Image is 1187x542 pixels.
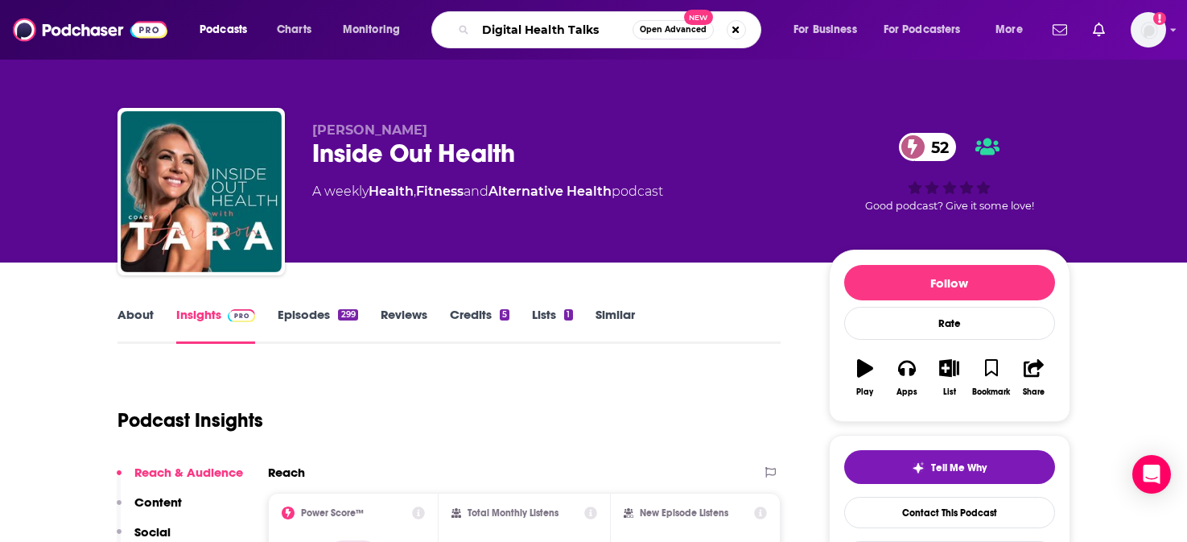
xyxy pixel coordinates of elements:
[884,19,961,41] span: For Podcasters
[844,307,1055,340] div: Rate
[1012,349,1054,407] button: Share
[117,307,154,344] a: About
[943,387,956,397] div: List
[468,507,558,519] h2: Total Monthly Listens
[312,182,663,201] div: A weekly podcast
[1023,387,1045,397] div: Share
[464,184,488,199] span: and
[500,309,509,321] div: 5
[134,524,171,540] p: Social
[414,184,416,199] span: ,
[447,11,777,48] div: Search podcasts, credits, & more...
[1132,455,1171,494] div: Open Intercom Messenger
[865,200,1034,212] span: Good podcast? Give it some love!
[277,19,311,41] span: Charts
[121,111,282,272] img: Inside Out Health
[416,184,464,199] a: Fitness
[488,184,612,199] a: Alternative Health
[640,507,728,519] h2: New Episode Listens
[844,497,1055,528] a: Contact This Podcast
[856,387,873,397] div: Play
[266,17,321,43] a: Charts
[450,307,509,344] a: Credits5
[886,349,928,407] button: Apps
[338,309,357,321] div: 299
[13,14,167,45] img: Podchaser - Follow, Share and Rate Podcasts
[476,17,633,43] input: Search podcasts, credits, & more...
[312,122,427,138] span: [PERSON_NAME]
[844,349,886,407] button: Play
[301,507,364,519] h2: Power Score™
[782,17,877,43] button: open menu
[564,309,572,321] div: 1
[1153,12,1166,25] svg: Add a profile image
[278,307,357,344] a: Episodes299
[188,17,268,43] button: open menu
[829,122,1070,222] div: 52Good podcast? Give it some love!
[984,17,1043,43] button: open menu
[228,309,256,322] img: Podchaser Pro
[117,408,263,432] h1: Podcast Insights
[381,307,427,344] a: Reviews
[928,349,970,407] button: List
[117,465,243,494] button: Reach & Audience
[1131,12,1166,48] span: Logged in as weareheadstart
[200,19,247,41] span: Podcasts
[873,17,984,43] button: open menu
[1046,16,1074,43] a: Show notifications dropdown
[332,17,421,43] button: open menu
[971,349,1012,407] button: Bookmark
[1131,12,1166,48] img: User Profile
[896,387,917,397] div: Apps
[596,307,635,344] a: Similar
[899,133,957,161] a: 52
[915,133,957,161] span: 52
[1131,12,1166,48] button: Show profile menu
[844,265,1055,300] button: Follow
[369,184,414,199] a: Health
[1086,16,1111,43] a: Show notifications dropdown
[844,450,1055,484] button: tell me why sparkleTell Me Why
[343,19,400,41] span: Monitoring
[532,307,572,344] a: Lists1
[268,465,305,480] h2: Reach
[176,307,256,344] a: InsightsPodchaser Pro
[684,10,713,25] span: New
[912,461,925,474] img: tell me why sparkle
[134,465,243,480] p: Reach & Audience
[134,494,182,510] p: Content
[995,19,1023,41] span: More
[972,387,1010,397] div: Bookmark
[633,20,714,39] button: Open AdvancedNew
[931,461,987,474] span: Tell Me Why
[117,494,182,524] button: Content
[793,19,857,41] span: For Business
[640,26,707,34] span: Open Advanced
